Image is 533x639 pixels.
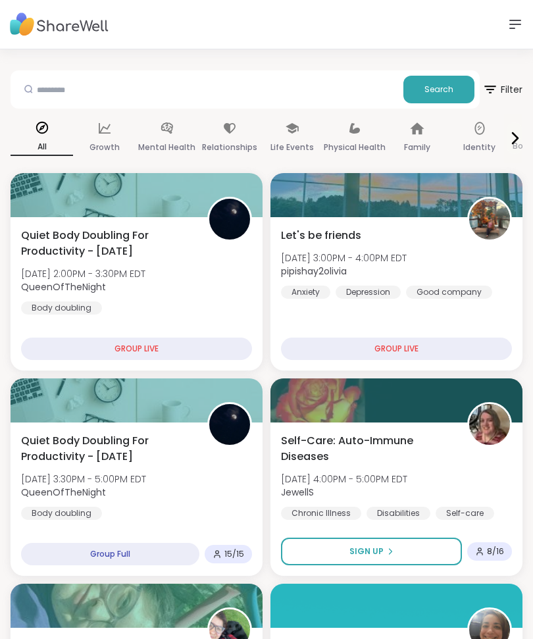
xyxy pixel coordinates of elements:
[270,140,314,155] p: Life Events
[21,267,145,280] span: [DATE] 2:00PM - 3:30PM EDT
[436,507,494,520] div: Self-care
[281,265,347,278] b: pipishay2olivia
[482,74,522,105] span: Filter
[89,140,120,155] p: Growth
[406,286,492,299] div: Good company
[281,507,361,520] div: Chronic Illness
[202,140,257,155] p: Relationships
[336,286,401,299] div: Depression
[367,507,430,520] div: Disabilities
[281,286,330,299] div: Anxiety
[403,76,474,103] button: Search
[21,473,146,486] span: [DATE] 3:30PM - 5:00PM EDT
[21,433,193,465] span: Quiet Body Doubling For Productivity - [DATE]
[21,280,106,294] b: QueenOfTheNight
[281,338,512,360] div: GROUP LIVE
[281,251,407,265] span: [DATE] 3:00PM - 4:00PM EDT
[281,228,361,243] span: Let's be friends
[469,199,510,240] img: pipishay2olivia
[487,546,504,557] span: 8 / 16
[349,546,384,557] span: Sign Up
[209,404,250,445] img: QueenOfTheNight
[404,140,430,155] p: Family
[469,404,510,445] img: JewellS
[482,70,522,109] button: Filter
[21,507,102,520] div: Body doubling
[11,139,73,156] p: All
[209,199,250,240] img: QueenOfTheNight
[21,543,199,565] div: Group Full
[463,140,495,155] p: Identity
[424,84,453,95] span: Search
[281,473,407,486] span: [DATE] 4:00PM - 5:00PM EDT
[21,338,252,360] div: GROUP LIVE
[10,7,109,43] img: ShareWell Nav Logo
[138,140,195,155] p: Mental Health
[281,433,453,465] span: Self-Care: Auto-Immune Diseases
[281,486,314,499] b: JewellS
[21,486,106,499] b: QueenOfTheNight
[21,228,193,259] span: Quiet Body Doubling For Productivity - [DATE]
[224,549,244,559] span: 15 / 15
[21,301,102,315] div: Body doubling
[281,538,462,565] button: Sign Up
[324,140,386,155] p: Physical Health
